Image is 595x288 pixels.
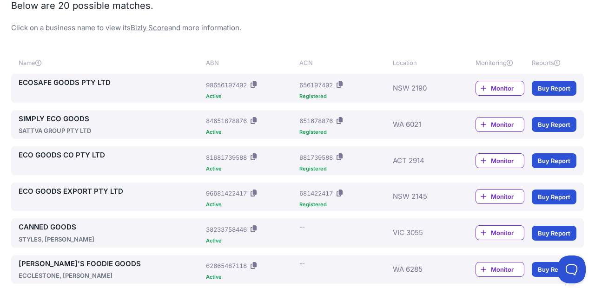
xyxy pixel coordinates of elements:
[206,202,296,207] div: Active
[476,189,524,204] a: Monitor
[206,94,296,99] div: Active
[206,189,247,198] div: 96681422417
[491,84,524,93] span: Monitor
[299,166,389,171] div: Registered
[532,262,576,277] a: Buy Report
[393,58,459,67] div: Location
[532,81,576,96] a: Buy Report
[491,265,524,274] span: Monitor
[206,153,247,162] div: 81681739588
[476,117,524,132] a: Monitor
[19,114,202,124] a: SIMPLY ECO GOODS
[558,255,586,283] iframe: Toggle Customer Support
[476,58,524,67] div: Monitoring
[491,156,524,165] span: Monitor
[299,58,389,67] div: ACN
[206,166,296,171] div: Active
[299,94,389,99] div: Registered
[476,262,524,277] a: Monitor
[206,116,247,125] div: 84651678876
[299,153,333,162] div: 681739588
[131,23,168,32] a: Bizly Score
[206,130,296,135] div: Active
[476,225,524,240] a: Monitor
[393,114,459,136] div: WA 6021
[19,259,202,269] a: [PERSON_NAME]'S FOODIE GOODS
[491,120,524,129] span: Monitor
[393,259,459,281] div: WA 6285
[206,238,296,243] div: Active
[19,150,202,161] a: ECO GOODS CO PTY LTD
[476,153,524,168] a: Monitor
[393,78,459,99] div: NSW 2190
[206,58,296,67] div: ABN
[206,261,247,270] div: 62665487118
[532,117,576,132] a: Buy Report
[393,186,459,208] div: NSW 2145
[299,130,389,135] div: Registered
[206,225,247,234] div: 38233758446
[299,80,333,90] div: 656197492
[532,58,576,67] div: Reports
[299,222,305,231] div: --
[19,58,202,67] div: Name
[299,259,305,268] div: --
[206,80,247,90] div: 98656197492
[19,235,202,244] div: STYLES, [PERSON_NAME]
[19,186,202,197] a: ECO GOODS EXPORT PTY LTD
[491,192,524,201] span: Monitor
[299,189,333,198] div: 681422417
[532,226,576,241] a: Buy Report
[393,150,459,171] div: ACT 2914
[393,222,459,244] div: VIC 3055
[299,202,389,207] div: Registered
[19,271,202,280] div: ECCLESTONE, [PERSON_NAME]
[19,78,202,88] a: ECOSAFE GOODS PTY LTD
[206,275,296,280] div: Active
[476,81,524,96] a: Monitor
[532,190,576,204] a: Buy Report
[19,222,202,233] a: CANNED GOODS
[491,228,524,237] span: Monitor
[299,116,333,125] div: 651678876
[19,126,202,135] div: SATTVA GROUP PTY LTD
[11,23,584,33] p: Click on a business name to view its and more information.
[532,153,576,168] a: Buy Report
